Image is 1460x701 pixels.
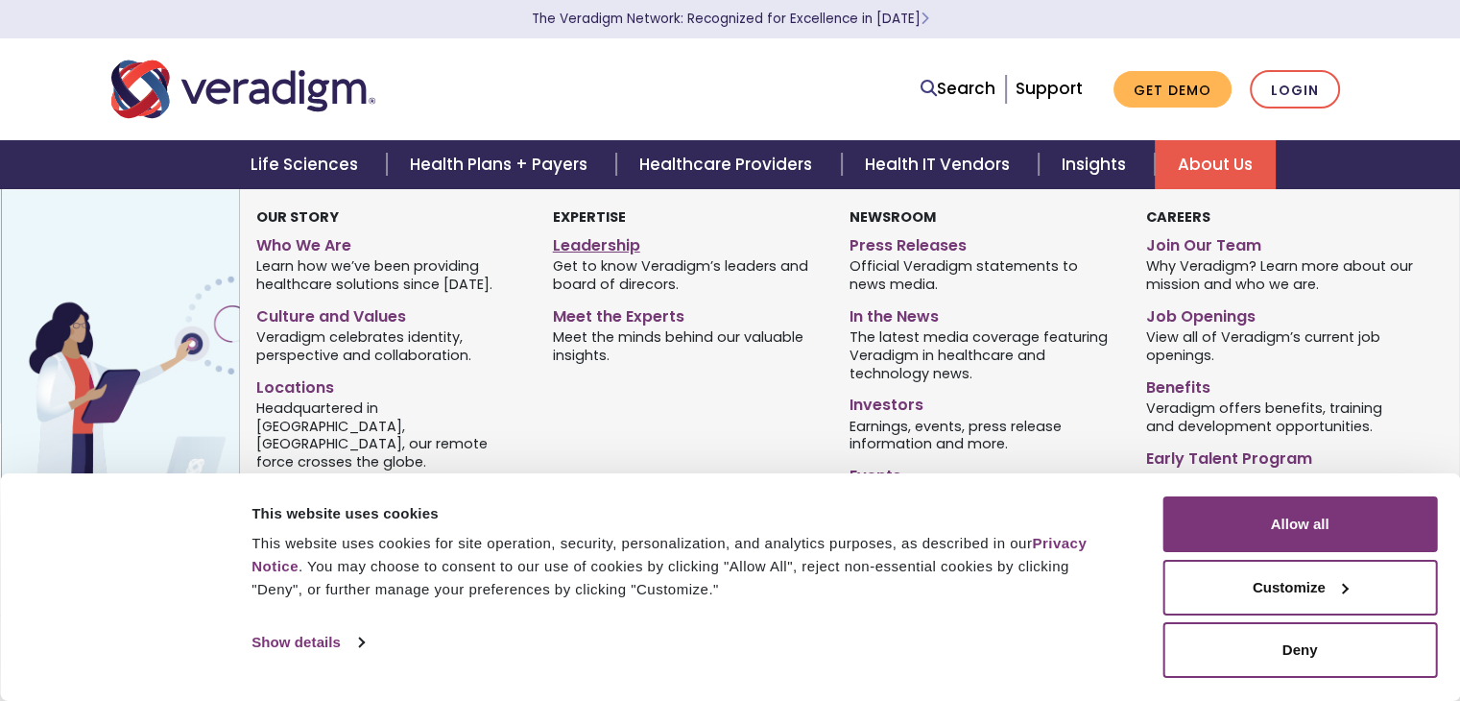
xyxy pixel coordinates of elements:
[256,398,524,471] span: Headquartered in [GEOGRAPHIC_DATA], [GEOGRAPHIC_DATA], our remote force crosses the globe.
[1145,398,1413,435] span: Veradigm offers benefits, training and development opportunities.
[1145,469,1413,506] span: Grow your future—learn about Veradigm’s internship program.
[1145,300,1413,327] a: Job Openings
[850,300,1117,327] a: In the News
[532,10,929,28] a: The Veradigm Network: Recognized for Excellence in [DATE]Learn More
[850,388,1117,416] a: Investors
[850,459,1117,487] a: Events
[553,327,821,365] span: Meet the minds behind our valuable insights.
[1162,496,1437,552] button: Allow all
[251,502,1119,525] div: This website uses cookies
[387,140,616,189] a: Health Plans + Payers
[1250,70,1340,109] a: Login
[1155,140,1276,189] a: About Us
[256,229,524,256] a: Who We Are
[256,300,524,327] a: Culture and Values
[251,532,1119,601] div: This website uses cookies for site operation, security, personalization, and analytics purposes, ...
[227,140,387,189] a: Life Sciences
[842,140,1039,189] a: Health IT Vendors
[1162,622,1437,678] button: Deny
[921,10,929,28] span: Learn More
[1145,371,1413,399] a: Benefits
[850,256,1117,294] span: Official Veradigm statements to news media.
[616,140,841,189] a: Healthcare Providers
[256,371,524,399] a: Locations
[1,189,310,525] img: Vector image of Veradigm’s Story
[850,229,1117,256] a: Press Releases
[553,300,821,327] a: Meet the Experts
[850,207,936,227] strong: Newsroom
[850,416,1117,453] span: Earnings, events, press release information and more.
[1162,560,1437,616] button: Customize
[1145,256,1413,294] span: Why Veradigm? Learn more about our mission and who we are.
[1145,229,1413,256] a: Join Our Team
[256,327,524,365] span: Veradigm celebrates identity, perspective and collaboration.
[1145,207,1209,227] strong: Careers
[256,207,339,227] strong: Our Story
[111,58,375,121] img: Veradigm logo
[1145,327,1413,365] span: View all of Veradigm’s current job openings.
[1145,442,1413,470] a: Early Talent Program
[256,256,524,294] span: Learn how we’ve been providing healthcare solutions since [DATE].
[1039,140,1155,189] a: Insights
[921,76,995,102] a: Search
[553,256,821,294] span: Get to know Veradigm’s leaders and board of direcors.
[553,207,626,227] strong: Expertise
[251,628,363,657] a: Show details
[850,327,1117,383] span: The latest media coverage featuring Veradigm in healthcare and technology news.
[1113,71,1232,109] a: Get Demo
[1016,77,1083,100] a: Support
[553,229,821,256] a: Leadership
